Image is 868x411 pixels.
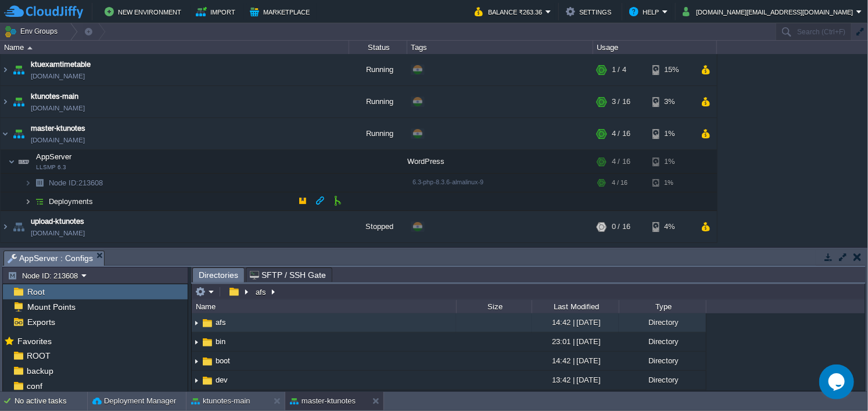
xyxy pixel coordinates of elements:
[36,164,66,171] span: LLSMP 6.3
[193,300,456,313] div: Name
[619,390,706,408] div: Directory
[8,251,93,266] span: AppServer : Configs
[612,54,626,85] div: 1 / 4
[1,118,10,149] img: AMDAwAAAACH5BAEAAAAALAAAAAABAAEAAAICRAEAOw==
[25,287,46,297] a: Root
[566,5,615,19] button: Settings
[619,371,706,389] div: Directory
[619,333,706,351] div: Directory
[532,390,619,408] div: 23:01 | [DATE]
[620,300,706,313] div: Type
[1,54,10,85] img: AMDAwAAAACH5BAEAAAAALAAAAAABAAEAAAICRAEAOw==
[201,317,214,330] img: AMDAwAAAACH5BAEAAAAALAAAAAABAAEAAAICRAEAOw==
[201,374,214,387] img: AMDAwAAAACH5BAEAAAAALAAAAAABAAEAAAICRAEAOw==
[532,371,619,389] div: 13:42 | [DATE]
[31,134,85,146] a: [DOMAIN_NAME]
[10,118,27,149] img: AMDAwAAAACH5BAEAAAAALAAAAAABAAEAAAICRAEAOw==
[35,152,73,161] a: AppServerLLSMP 6.3
[683,5,856,19] button: [DOMAIN_NAME][EMAIL_ADDRESS][DOMAIN_NAME]
[31,123,85,134] a: master-ktunotes
[31,70,85,82] a: [DOMAIN_NAME]
[24,366,55,376] a: backup
[532,333,619,351] div: 23:01 | [DATE]
[27,47,33,49] img: AMDAwAAAACH5BAEAAAAALAAAAAABAAEAAAICRAEAOw==
[15,337,53,346] a: Favorites
[4,23,62,40] button: Env Groups
[533,300,619,313] div: Last Modified
[191,395,250,407] button: ktunotes-main
[532,352,619,370] div: 14:42 | [DATE]
[250,5,313,19] button: Marketplace
[192,314,201,332] img: AMDAwAAAACH5BAEAAAAALAAAAAABAAEAAAICRAEAOw==
[48,178,105,188] span: 213608
[192,352,201,370] img: AMDAwAAAACH5BAEAAAAALAAAAAABAAEAAAICRAEAOw==
[413,178,484,185] span: 6.3-php-8.3.6-almalinux-9
[199,268,238,283] span: Directories
[250,268,326,282] span: SFTP / SSH Gate
[31,216,84,227] a: upload-ktunotes
[214,337,227,346] span: bin
[25,317,57,327] a: Exports
[10,54,27,85] img: AMDAwAAAACH5BAEAAAAALAAAAAABAAEAAAICRAEAOw==
[105,5,185,19] button: New Environment
[594,41,716,54] div: Usage
[408,41,593,54] div: Tags
[201,355,214,368] img: AMDAwAAAACH5BAEAAAAALAAAAAABAAEAAAICRAEAOw==
[8,150,15,173] img: AMDAwAAAACH5BAEAAAAALAAAAAABAAEAAAICRAEAOw==
[652,54,690,85] div: 15%
[1,86,10,117] img: AMDAwAAAACH5BAEAAAAALAAAAAABAAEAAAICRAEAOw==
[612,86,630,117] div: 3 / 16
[214,375,229,385] span: dev
[31,174,48,192] img: AMDAwAAAACH5BAEAAAAALAAAAAABAAEAAAICRAEAOw==
[31,102,85,114] a: [DOMAIN_NAME]
[819,364,856,399] iframe: chat widget
[619,313,706,331] div: Directory
[457,300,532,313] div: Size
[31,192,48,210] img: AMDAwAAAACH5BAEAAAAALAAAAAABAAEAAAICRAEAOw==
[48,196,95,206] span: Deployments
[24,192,31,210] img: AMDAwAAAACH5BAEAAAAALAAAAAABAAEAAAICRAEAOw==
[31,91,78,102] a: ktunotes-main
[24,351,52,361] a: ROOT
[1,211,10,242] img: AMDAwAAAACH5BAEAAAAALAAAAAABAAEAAAICRAEAOw==
[201,336,214,349] img: AMDAwAAAACH5BAEAAAAALAAAAAABAAEAAAICRAEAOw==
[532,313,619,331] div: 14:42 | [DATE]
[16,150,32,173] img: AMDAwAAAACH5BAEAAAAALAAAAAABAAEAAAICRAEAOw==
[35,152,73,162] span: AppServer
[15,392,87,410] div: No active tasks
[652,211,690,242] div: 4%
[254,287,269,297] button: afs
[612,150,630,173] div: 4 / 16
[652,174,690,192] div: 1%
[290,395,356,407] button: master-ktunotes
[24,381,44,391] a: conf
[25,302,77,312] span: Mount Points
[1,41,349,54] div: Name
[407,150,593,173] div: WordPress
[214,356,232,366] a: boot
[24,174,31,192] img: AMDAwAAAACH5BAEAAAAALAAAAAABAAEAAAICRAEAOw==
[349,211,407,242] div: Stopped
[31,59,91,70] a: ktuexamtimetable
[652,118,690,149] div: 1%
[349,118,407,149] div: Running
[652,86,690,117] div: 3%
[349,54,407,85] div: Running
[192,371,201,389] img: AMDAwAAAACH5BAEAAAAALAAAAAABAAEAAAICRAEAOw==
[214,317,228,327] a: afs
[612,211,630,242] div: 0 / 16
[349,86,407,117] div: Running
[612,118,630,149] div: 4 / 16
[629,5,662,19] button: Help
